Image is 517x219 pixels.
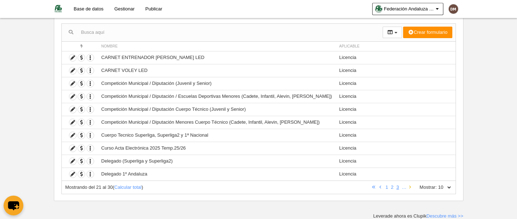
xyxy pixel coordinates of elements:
[402,184,406,191] li: …
[403,27,452,38] button: Crear formulario
[336,168,455,181] td: Licencia
[98,168,336,181] td: Delegado 1º Andaluza
[62,27,383,38] input: Busca aquí
[54,4,63,13] img: Federación Andaluza de Voleibol
[384,5,434,13] span: Federación Andaluza de Voleibol
[336,142,455,155] td: Licencia
[336,155,455,168] td: Licencia
[101,44,118,48] span: Nombre
[412,184,437,191] label: Mostrar:
[336,129,455,142] td: Licencia
[336,77,455,90] td: Licencia
[98,90,336,103] td: Competición Municipal / Diputación / Escuelas Deportivas Menores (Cadete, Infantil, Alevin, [PERS...
[98,51,336,64] td: CARNET ENTRENADOR [PERSON_NAME] LED
[336,51,455,64] td: Licencia
[98,77,336,90] td: Competición Municipal / Diputación (Juvenil y Senior)
[98,116,336,129] td: Competición Municipal / Diputación Menores Cuerpo Técnico (Cadete, Infantil, Alevin, [PERSON_NAME])
[4,196,23,215] button: chat-button
[98,129,336,142] td: Cuerpo Tecnico Superliga, Superliga2 y 1ª Nacional
[98,64,336,77] td: CARNET VOLEY LED
[395,184,400,190] a: 3
[372,3,443,15] a: Federación Andaluza de Voleibol
[65,184,113,190] span: Mostrando del 21 al 30
[98,142,336,155] td: Curso Acta Electrónica 2025 Temp.25/26
[426,213,463,219] a: Descubre más >>
[384,184,389,190] a: 1
[98,155,336,168] td: Delegado (Superliga y Superliga2)
[336,103,455,116] td: Licencia
[336,90,455,103] td: Licencia
[449,4,458,14] img: c2l6ZT0zMHgzMCZmcz05JnRleHQ9RE0mYmc9NmQ0YzQx.png
[375,5,382,13] img: Oap74nFcuaE6.30x30.jpg
[339,44,360,48] span: Aplicable
[336,64,455,77] td: Licencia
[98,103,336,116] td: Competición Municipal / Diputación Cuerpo Técnico (Juvenil y Senior)
[336,116,455,129] td: Licencia
[114,184,142,190] a: Calcular total
[65,184,367,191] div: ( )
[389,184,395,190] a: 2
